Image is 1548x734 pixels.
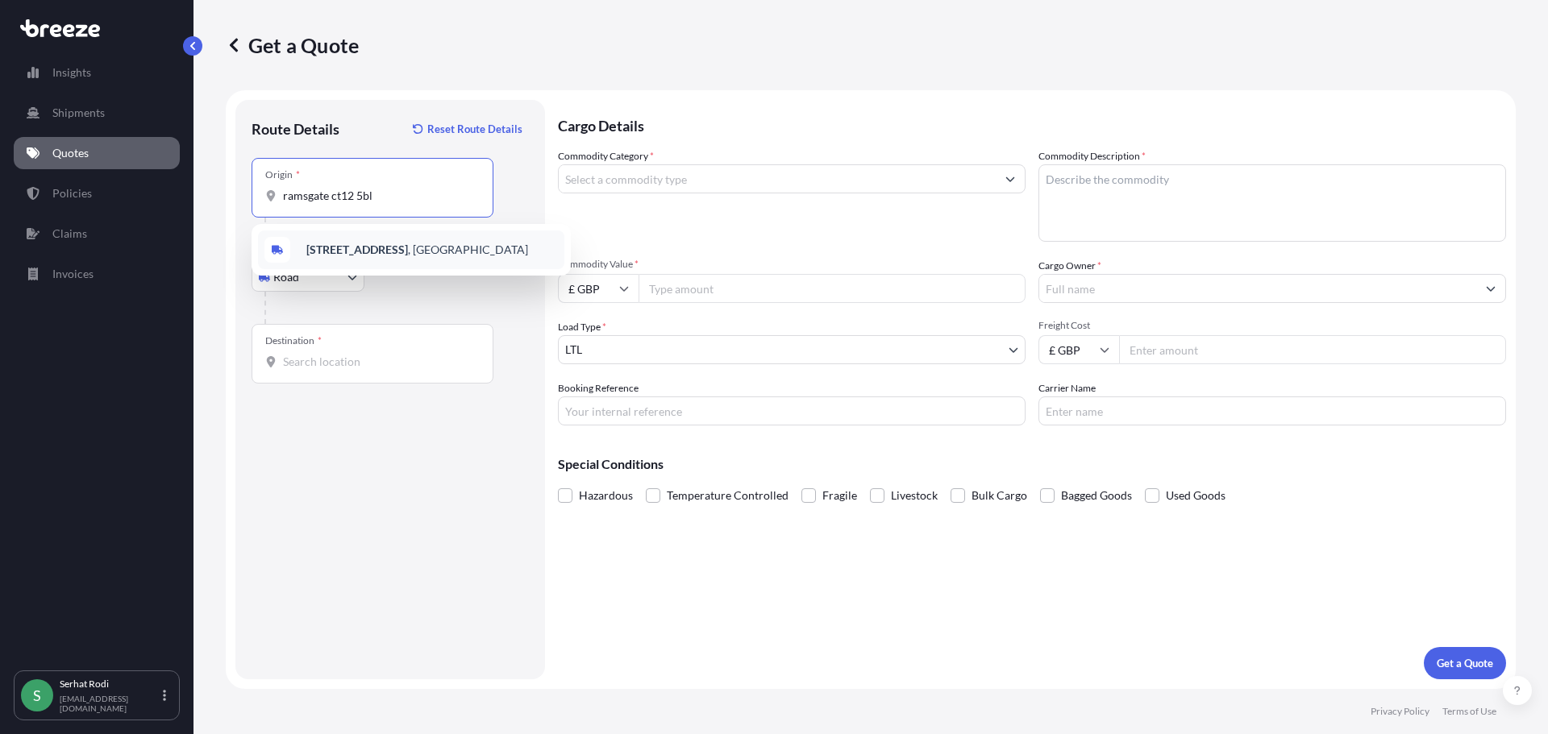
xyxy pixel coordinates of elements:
span: Temperature Controlled [667,483,789,508]
div: Show suggestions [252,224,571,276]
input: Enter name [1038,396,1506,425]
span: Fragile [822,483,857,508]
p: Quotes [52,145,89,161]
input: Enter amount [1119,335,1506,364]
p: Insights [52,64,91,81]
span: Hazardous [579,483,633,508]
span: Freight Cost [1038,319,1506,332]
span: Bulk Cargo [972,483,1027,508]
p: Cargo Details [558,100,1506,148]
label: Commodity Description [1038,148,1146,164]
input: Select a commodity type [559,164,996,193]
label: Commodity Category [558,148,654,164]
p: Claims [52,226,87,242]
span: Commodity Value [558,258,1026,271]
input: Origin [283,188,473,204]
div: Origin [265,168,300,181]
p: [EMAIL_ADDRESS][DOMAIN_NAME] [60,694,160,713]
input: Destination [283,354,473,370]
span: , [GEOGRAPHIC_DATA] [306,242,528,258]
b: [STREET_ADDRESS] [306,243,408,256]
p: Get a Quote [226,32,359,58]
div: Destination [265,334,322,347]
p: Shipments [52,105,105,121]
label: Booking Reference [558,380,639,396]
span: Load Type [558,319,606,335]
button: Select transport [252,263,364,292]
p: Route Details [252,119,339,139]
p: Special Conditions [558,458,1506,471]
span: Used Goods [1166,483,1225,508]
span: Road [273,269,299,285]
p: Serhat Rodi [60,678,160,690]
p: Terms of Use [1442,705,1496,718]
input: Your internal reference [558,396,1026,425]
p: Privacy Policy [1371,705,1429,718]
span: Bagged Goods [1061,483,1132,508]
p: Reset Route Details [427,121,522,137]
input: Type amount [639,274,1026,303]
label: Carrier Name [1038,380,1096,396]
p: Policies [52,185,92,201]
input: Full name [1039,274,1476,303]
p: Get a Quote [1437,655,1493,671]
span: Livestock [891,483,938,508]
label: Cargo Owner [1038,258,1101,274]
span: LTL [565,342,582,358]
button: Show suggestions [1476,274,1505,303]
p: Invoices [52,266,94,282]
span: S [33,687,41,703]
button: Show suggestions [996,164,1025,193]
